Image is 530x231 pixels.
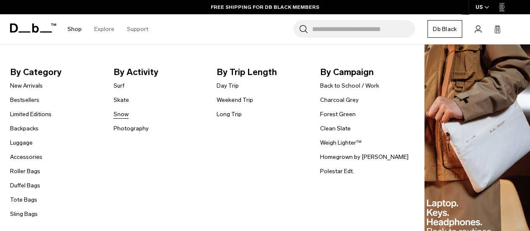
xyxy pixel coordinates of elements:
a: Db Black [427,20,462,38]
a: Accessories [10,153,42,161]
span: By Campaign [320,65,410,79]
span: By Trip Length [217,65,307,79]
a: Skate [114,96,129,104]
a: Support [127,14,148,44]
a: New Arrivals [10,81,43,90]
a: Duffel Bags [10,181,40,190]
a: Weigh Lighter™ [320,138,362,147]
a: Bestsellers [10,96,39,104]
span: By Activity [114,65,204,79]
a: Weekend Trip [217,96,253,104]
a: Backpacks [10,124,39,133]
a: Explore [94,14,114,44]
a: Forest Green [320,110,356,119]
a: FREE SHIPPING FOR DB BLACK MEMBERS [211,3,319,11]
a: Snow [114,110,129,119]
a: Roller Bags [10,167,40,176]
a: Clean Slate [320,124,351,133]
a: Long Trip [217,110,242,119]
a: Surf [114,81,124,90]
a: Photography [114,124,149,133]
a: Tote Bags [10,195,37,204]
a: Day Trip [217,81,239,90]
a: Limited Editions [10,110,52,119]
nav: Main Navigation [61,14,155,44]
a: Luggage [10,138,33,147]
a: Polestar Edt. [320,167,354,176]
a: Charcoal Grey [320,96,359,104]
span: By Category [10,65,100,79]
a: Homegrown by [PERSON_NAME] [320,153,408,161]
a: Shop [67,14,82,44]
a: Sling Bags [10,210,38,218]
a: Back to School / Work [320,81,379,90]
